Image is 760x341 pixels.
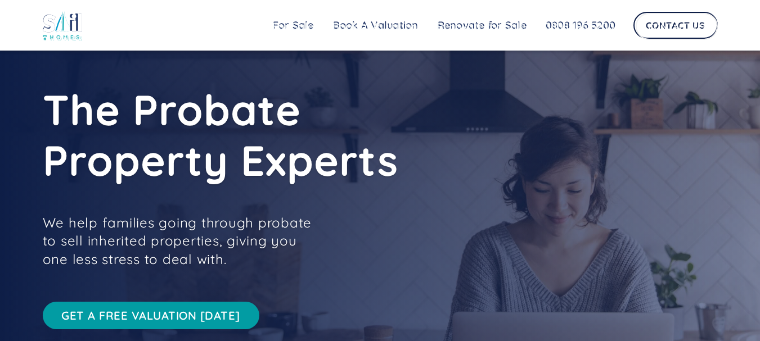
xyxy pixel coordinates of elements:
p: We help families going through probate to sell inherited properties, giving you one less stress t... [43,213,324,268]
a: 0808 196 5200 [535,15,624,38]
h1: The Probate Property Experts [43,84,549,185]
a: For Sale [263,15,323,38]
a: Renovate for Sale [427,15,535,38]
a: Contact Us [636,13,718,40]
img: sail home logo [43,11,82,41]
a: Get a free valuation [DATE] [43,302,259,329]
a: Book a Valuation [323,15,427,38]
